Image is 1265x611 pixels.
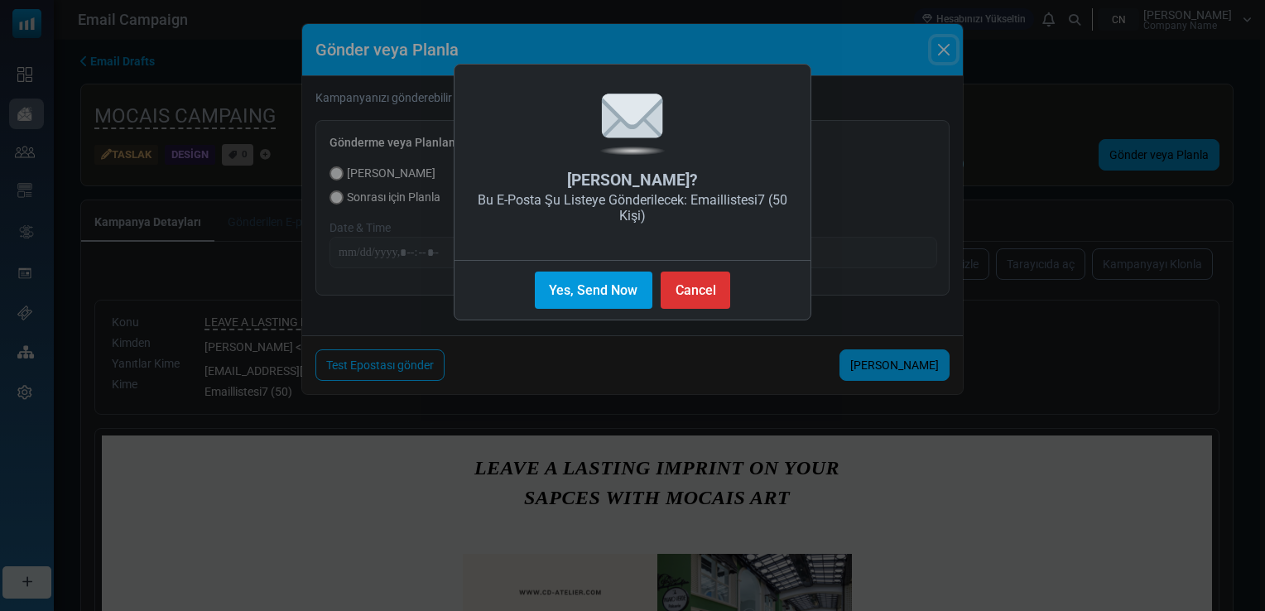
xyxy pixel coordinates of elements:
[661,272,730,309] button: Cancel
[373,22,738,73] span: LEAVE A LASTING IMPRINT ON YOUR SAPCES WITH MOCAIS ART
[599,91,666,157] img: Mail Icon
[535,272,652,309] button: Yes, Send Now
[455,190,810,243] div: Bu E-Posta Şu Listeye Gönderilecek: Emaillistesi7 (50 Kişi)
[455,171,810,190] h2: [PERSON_NAME]?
